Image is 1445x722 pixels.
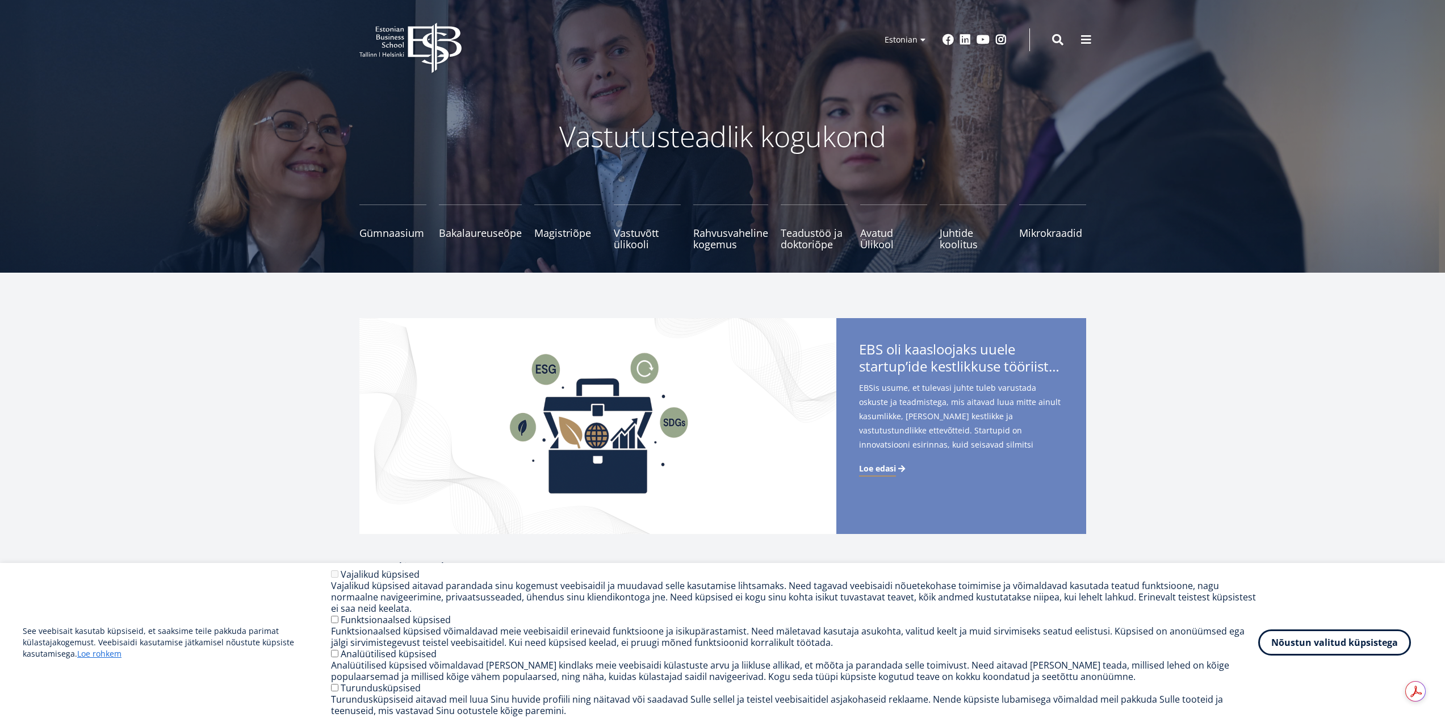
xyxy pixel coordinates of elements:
[781,205,848,250] a: Teadustöö ja doktoriõpe
[859,358,1063,375] span: startup’ide kestlikkuse tööriistakastile
[781,227,848,250] span: Teadustöö ja doktoriõpe
[534,205,601,250] a: Magistriõpe
[859,463,907,474] a: Loe edasi
[341,648,437,660] label: Analüütilised küpsised
[1019,205,1086,250] a: Mikrokraadid
[977,34,990,45] a: Youtube
[693,205,768,250] a: Rahvusvaheline kogemus
[439,227,522,239] span: Bakalaureuseõpe
[422,119,1024,153] p: Vastutusteadlik kogukond
[995,34,1007,45] a: Instagram
[859,341,1063,378] span: EBS oli kaasloojaks uuele
[439,205,522,250] a: Bakalaureuseõpe
[940,227,1007,250] span: Juhtide koolitus
[1019,227,1086,239] span: Mikrokraadid
[359,557,1023,585] h2: Uudised
[860,205,927,250] a: Avatud Ülikool
[341,614,451,626] label: Funktsionaalsed küpsised
[331,694,1258,716] div: Turundusküpsiseid aitavad meil luua Sinu huvide profiili ning näitavad või saadavad Sulle sellel ...
[859,381,1063,470] span: EBSis usume, et tulevasi juhte tuleb varustada oskuste ja teadmistega, mis aitavad luua mitte ain...
[359,318,836,534] img: Startup toolkit image
[693,227,768,250] span: Rahvusvaheline kogemus
[331,660,1258,682] div: Analüütilised küpsised võimaldavad [PERSON_NAME] kindlaks meie veebisaidi külastuste arvu ja liik...
[614,227,681,250] span: Vastuvõtt ülikooli
[614,205,681,250] a: Vastuvõtt ülikooli
[1258,629,1411,656] button: Nõustun valitud küpsistega
[359,227,426,239] span: Gümnaasium
[940,205,1007,250] a: Juhtide koolitus
[859,463,896,474] span: Loe edasi
[943,34,954,45] a: Facebook
[860,227,927,250] span: Avatud Ülikool
[331,625,1258,648] div: Funktsionaalsed küpsised võimaldavad meie veebisaidil erinevaid funktsioone ja isikupärastamist. ...
[341,682,421,694] label: Turundusküpsised
[341,568,420,581] label: Vajalikud küpsised
[77,648,122,660] a: Loe rohkem
[331,580,1258,614] div: Vajalikud küpsised aitavad parandada sinu kogemust veebisaidil ja muudavad selle kasutamise lihts...
[23,625,331,660] p: See veebisait kasutab küpsiseid, et saaksime teile pakkuda parimat külastajakogemust. Veebisaidi ...
[960,34,971,45] a: Linkedin
[359,205,426,250] a: Gümnaasium
[534,227,601,239] span: Magistriõpe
